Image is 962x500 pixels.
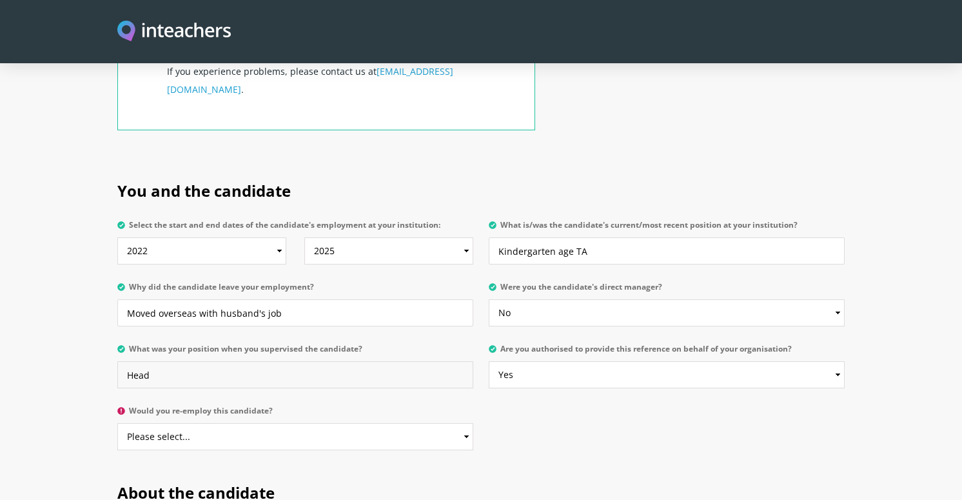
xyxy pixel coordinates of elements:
[117,283,473,299] label: Why did the candidate leave your employment?
[489,221,845,237] label: What is/was the candidate's current/most recent position at your institution?
[117,345,473,361] label: What was your position when you supervised the candidate?
[489,283,845,299] label: Were you the candidate's direct manager?
[167,3,519,130] p: If you navigate away from this form before submitting it, anything you have typed in will be lost...
[489,345,845,361] label: Are you authorised to provide this reference on behalf of your organisation?
[117,180,291,201] span: You and the candidate
[117,221,473,237] label: Select the start and end dates of the candidate's employment at your institution:
[117,21,231,43] img: Inteachers
[117,21,231,43] a: Visit this site's homepage
[117,406,473,423] label: Would you re-employ this candidate?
